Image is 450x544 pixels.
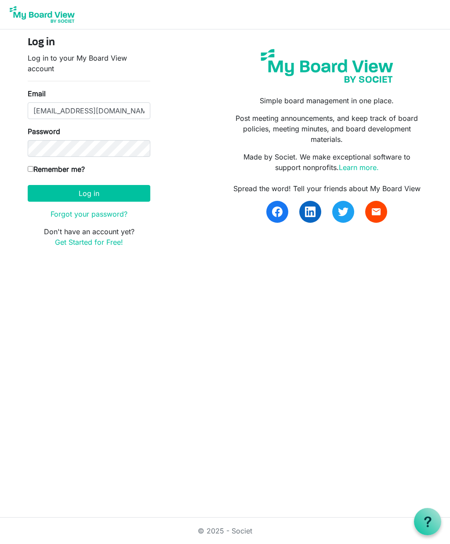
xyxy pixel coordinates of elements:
[232,183,422,194] div: Spread the word! Tell your friends about My Board View
[51,210,127,218] a: Forgot your password?
[371,207,381,217] span: email
[198,526,252,535] a: © 2025 - Societ
[28,36,150,49] h4: Log in
[272,207,283,217] img: facebook.svg
[28,126,60,137] label: Password
[338,207,348,217] img: twitter.svg
[365,201,387,223] a: email
[7,4,77,25] img: My Board View Logo
[28,88,46,99] label: Email
[305,207,316,217] img: linkedin.svg
[232,152,422,173] p: Made by Societ. We make exceptional software to support nonprofits.
[339,163,379,172] a: Learn more.
[28,53,150,74] p: Log in to your My Board View account
[232,95,422,106] p: Simple board management in one place.
[55,238,123,247] a: Get Started for Free!
[28,185,150,202] button: Log in
[28,164,85,174] label: Remember me?
[255,44,399,88] img: my-board-view-societ.svg
[28,226,150,247] p: Don't have an account yet?
[28,166,33,172] input: Remember me?
[232,113,422,145] p: Post meeting announcements, and keep track of board policies, meeting minutes, and board developm...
